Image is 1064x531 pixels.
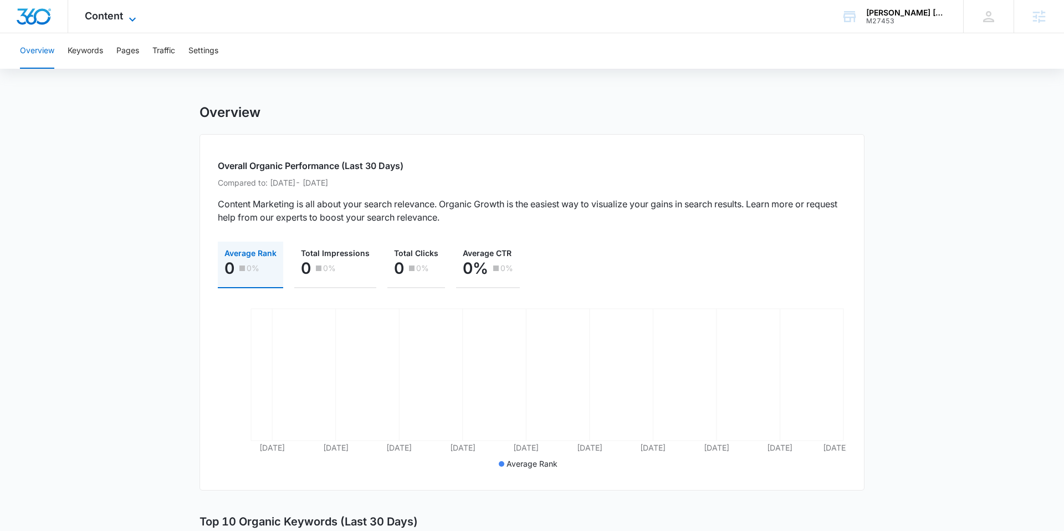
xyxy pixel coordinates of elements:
[513,443,539,452] tspan: [DATE]
[188,33,218,69] button: Settings
[224,248,277,258] span: Average Rank
[577,443,602,452] tspan: [DATE]
[394,259,404,277] p: 0
[866,8,947,17] div: account name
[386,443,412,452] tspan: [DATE]
[20,33,54,69] button: Overview
[463,248,511,258] span: Average CTR
[823,443,848,452] tspan: [DATE]
[500,264,513,272] p: 0%
[323,443,349,452] tspan: [DATE]
[218,159,846,172] h2: Overall Organic Performance (Last 30 Days)
[199,104,260,121] h1: Overview
[259,443,285,452] tspan: [DATE]
[199,515,418,529] h3: Top 10 Organic Keywords (Last 30 Days)
[507,459,557,468] span: Average Rank
[463,259,488,277] p: 0%
[218,177,846,188] p: Compared to: [DATE] - [DATE]
[68,33,103,69] button: Keywords
[323,264,336,272] p: 0%
[301,259,311,277] p: 0
[247,264,259,272] p: 0%
[152,33,175,69] button: Traffic
[450,443,475,452] tspan: [DATE]
[416,264,429,272] p: 0%
[85,10,123,22] span: Content
[224,259,234,277] p: 0
[640,443,666,452] tspan: [DATE]
[866,17,947,25] div: account id
[704,443,729,452] tspan: [DATE]
[116,33,139,69] button: Pages
[301,248,370,258] span: Total Impressions
[394,248,438,258] span: Total Clicks
[218,197,846,224] p: Content Marketing is all about your search relevance. Organic Growth is the easiest way to visual...
[767,443,792,452] tspan: [DATE]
